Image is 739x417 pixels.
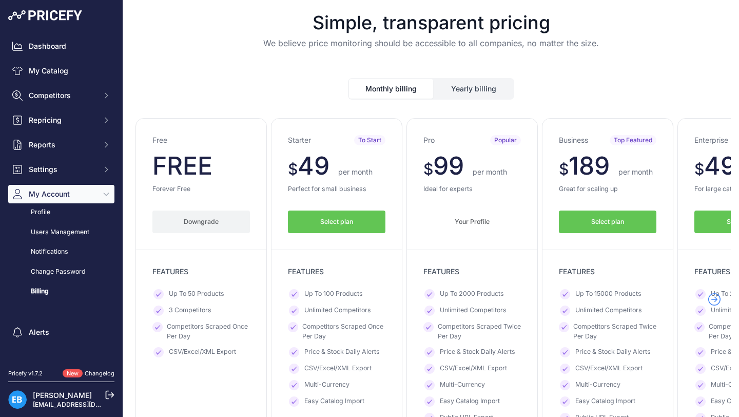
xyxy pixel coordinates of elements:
[8,185,114,203] button: My Account
[152,267,250,277] p: FEATURES
[338,167,373,176] span: per month
[423,160,433,178] span: $
[167,322,250,341] span: Competitors Scraped Once Per Day
[575,396,635,407] span: Easy Catalog Import
[575,364,643,374] span: CSV/Excel/XML Export
[169,289,224,299] span: Up To 50 Products
[131,37,731,49] p: We believe price monitoring should be accessible to all companies, no matter the size.
[8,160,114,179] button: Settings
[559,184,656,194] p: Great for scaling up
[8,62,114,80] a: My Catalog
[610,135,656,145] span: Top Featured
[29,164,96,175] span: Settings
[304,289,363,299] span: Up To 100 Products
[288,267,385,277] p: FEATURES
[152,135,167,145] h3: Free
[423,135,435,145] h3: Pro
[298,150,329,181] span: 49
[559,135,588,145] h3: Business
[575,380,620,390] span: Multi-Currency
[33,401,140,408] a: [EMAIL_ADDRESS][DOMAIN_NAME]
[438,322,521,341] span: Competitors Scraped Twice Per Day
[8,362,114,381] a: Suggest a feature
[349,79,433,99] button: Monthly billing
[320,217,353,227] span: Select plan
[8,10,82,21] img: Pricefy Logo
[8,282,114,300] a: Billing
[152,150,212,181] span: FREE
[169,347,236,357] span: CSV/Excel/XML Export
[29,90,96,101] span: Competitors
[304,380,349,390] span: Multi-Currency
[8,323,114,342] a: Alerts
[8,263,114,281] a: Change Password
[288,135,311,145] h3: Starter
[473,167,507,176] span: per month
[152,211,250,234] button: Downgrade
[591,217,624,227] span: Select plan
[618,167,653,176] span: per month
[440,306,507,316] span: Unlimited Competitors
[288,160,298,178] span: $
[8,136,114,154] button: Reports
[8,37,114,55] a: Dashboard
[29,189,96,199] span: My Account
[8,243,114,261] a: Notifications
[288,184,385,194] p: Perfect for small business
[304,306,371,316] span: Unlimited Competitors
[573,322,656,341] span: Competitors Scraped Twice Per Day
[490,135,521,145] span: Popular
[434,79,513,99] button: Yearly billing
[63,369,83,378] span: New
[8,369,43,378] div: Pricefy v1.7.2
[455,217,490,227] span: Your Profile
[152,184,250,194] p: Forever Free
[85,370,114,377] a: Changelog
[131,12,731,33] h1: Simple, transparent pricing
[694,160,704,178] span: $
[559,160,569,178] span: $
[423,267,521,277] p: FEATURES
[569,150,610,181] span: 189
[169,306,211,316] span: 3 Competitors
[8,223,114,241] a: Users Management
[8,111,114,129] button: Repricing
[8,203,114,221] a: Profile
[304,396,364,407] span: Easy Catalog Import
[559,211,656,234] button: Select plan
[302,322,385,341] span: Competitors Scraped Once Per Day
[694,135,728,145] h3: Enterprise
[440,289,504,299] span: Up To 2000 Products
[559,267,656,277] p: FEATURES
[33,391,92,400] a: [PERSON_NAME]
[440,380,485,390] span: Multi-Currency
[575,347,651,357] span: Price & Stock Daily Alerts
[575,289,641,299] span: Up To 15000 Products
[423,184,521,194] p: Ideal for experts
[8,37,114,381] nav: Sidebar
[304,347,380,357] span: Price & Stock Daily Alerts
[29,115,96,125] span: Repricing
[440,364,507,374] span: CSV/Excel/XML Export
[575,306,642,316] span: Unlimited Competitors
[440,347,515,357] span: Price & Stock Daily Alerts
[433,150,464,181] span: 99
[288,211,385,234] button: Select plan
[29,140,96,150] span: Reports
[440,396,500,407] span: Easy Catalog Import
[304,364,372,374] span: CSV/Excel/XML Export
[423,211,521,234] button: Your Profile
[354,135,385,145] span: To Start
[8,86,114,105] button: Competitors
